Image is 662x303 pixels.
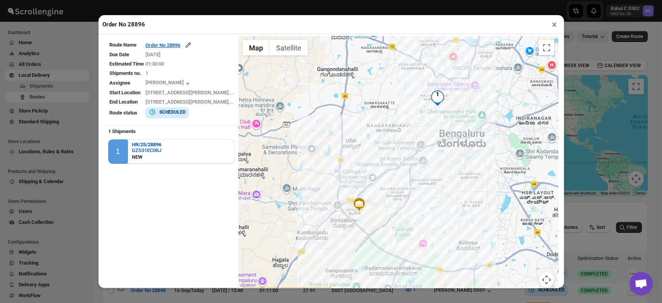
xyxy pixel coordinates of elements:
[109,90,140,95] span: Start Location
[159,109,186,115] b: SCHEDULED
[145,52,161,57] span: [DATE]
[240,287,266,297] img: Google
[109,99,138,105] span: End Location
[145,41,192,49] button: Order No 28896
[102,21,145,28] h2: Order No 28896
[549,19,560,30] button: ×
[145,61,164,67] span: 01:30:00
[149,108,186,116] button: SCHEDULED
[430,90,445,106] div: 1
[539,272,554,287] button: Map camera controls
[145,70,148,76] span: 1
[109,52,129,57] span: Due Date
[132,142,161,147] button: HR/25/28896
[132,147,161,153] button: GZS31EC0RJ
[242,287,332,295] label: Assignee can be tracked for LIVE routes
[145,89,233,97] div: [STREET_ADDRESS][PERSON_NAME]...
[629,272,653,295] div: Open chat
[104,125,140,138] b: 1 Shipments
[242,40,270,55] button: Show street map
[109,42,137,48] span: Route Name
[240,287,266,297] a: Open this area in Google Maps (opens a new window)
[116,147,120,156] div: 1
[109,70,141,76] span: Shipments no.
[109,61,144,67] span: Estimated Time
[145,98,233,106] div: [STREET_ADDRESS][PERSON_NAME]...
[109,110,137,116] span: Route status
[145,80,192,87] button: [PERSON_NAME]
[109,80,130,86] span: Assignee
[132,153,161,161] div: NEW
[270,40,308,55] button: Show satellite imagery
[539,40,554,55] button: Toggle fullscreen view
